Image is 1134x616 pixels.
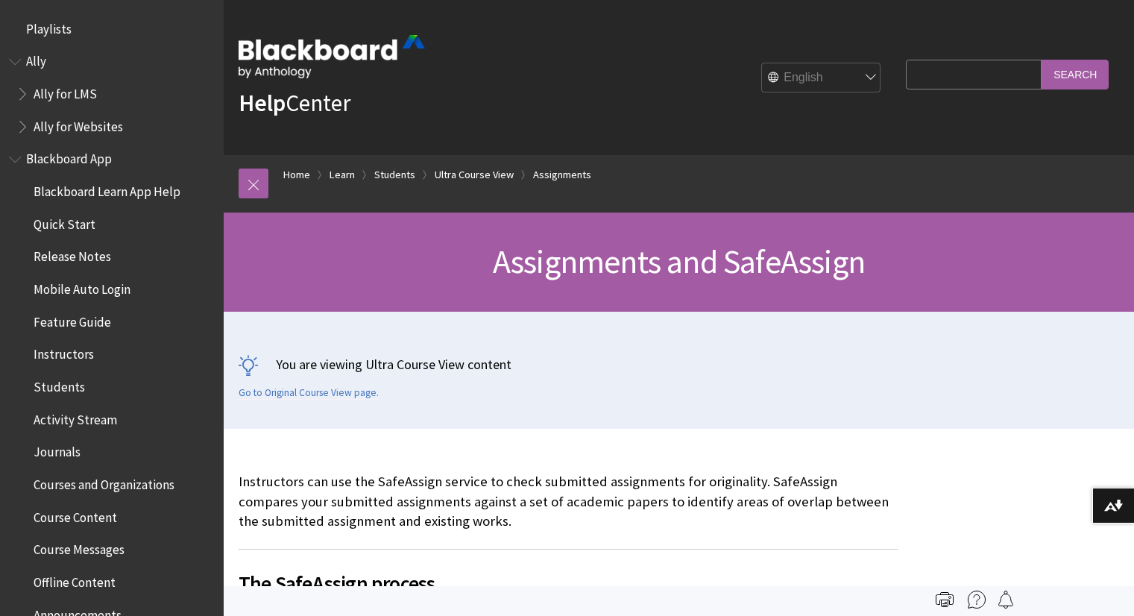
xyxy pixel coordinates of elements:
a: HelpCenter [239,88,350,118]
span: Activity Stream [34,407,117,427]
img: Print [936,591,954,609]
nav: Book outline for Anthology Ally Help [9,49,215,139]
span: The SafeAssign process [239,568,898,599]
select: Site Language Selector [762,63,881,93]
span: Students [34,374,85,395]
img: More help [968,591,986,609]
a: Ultra Course View [435,166,514,184]
span: Ally for LMS [34,81,97,101]
span: Mobile Auto Login [34,277,130,297]
span: Courses and Organizations [34,472,174,492]
span: Instructors [34,342,94,362]
img: Follow this page [997,591,1015,609]
span: Course Content [34,505,117,525]
span: Blackboard Learn App Help [34,179,180,199]
p: Instructors can use the SafeAssign service to check submitted assignments for originality. SafeAs... [239,472,898,531]
span: Journals [34,440,81,460]
span: Ally for Websites [34,114,123,134]
span: Feature Guide [34,309,111,330]
p: You are viewing Ultra Course View content [239,355,1119,374]
a: Go to Original Course View page. [239,386,379,400]
a: Assignments [533,166,591,184]
nav: Book outline for Playlists [9,16,215,42]
span: Ally [26,49,46,69]
a: Home [283,166,310,184]
span: Quick Start [34,212,95,232]
input: Search [1042,60,1109,89]
span: Blackboard App [26,147,112,167]
strong: Help [239,88,286,118]
span: Assignments and SafeAssign [493,241,865,282]
span: Release Notes [34,245,111,265]
span: Playlists [26,16,72,37]
img: Blackboard by Anthology [239,35,425,78]
span: Course Messages [34,538,125,558]
a: Students [374,166,415,184]
a: Learn [330,166,355,184]
span: Offline Content [34,570,116,590]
